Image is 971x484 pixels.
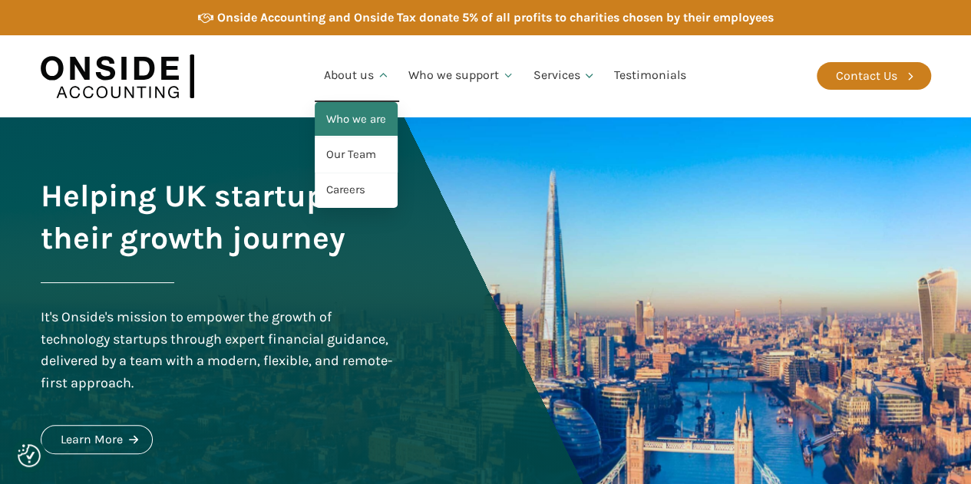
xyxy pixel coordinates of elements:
[399,50,524,102] a: Who we support
[315,173,398,208] a: Careers
[315,137,398,173] a: Our Team
[41,47,194,106] img: Onside Accounting
[217,8,774,28] div: Onside Accounting and Onside Tax donate 5% of all profits to charities chosen by their employees
[18,444,41,467] img: Revisit consent button
[523,50,605,102] a: Services
[18,444,41,467] button: Consent Preferences
[41,175,397,259] h1: Helping UK startups on their growth journey
[41,306,397,394] div: It's Onside's mission to empower the growth of technology startups through expert financial guida...
[605,50,695,102] a: Testimonials
[61,430,123,449] div: Learn More
[315,102,398,137] a: Who we are
[315,50,399,102] a: About us
[836,66,897,86] div: Contact Us
[817,62,931,90] a: Contact Us
[41,425,153,454] a: Learn More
